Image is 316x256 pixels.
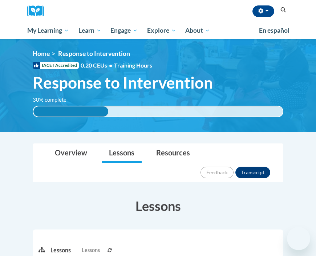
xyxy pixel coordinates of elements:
[259,27,289,34] span: En español
[27,5,49,17] a: Cox Campus
[106,22,142,39] a: Engage
[74,22,106,39] a: Learn
[102,144,142,163] a: Lessons
[185,26,210,35] span: About
[287,227,310,250] iframe: Button to launch messaging window
[149,144,197,163] a: Resources
[278,6,289,15] button: Search
[235,167,270,178] button: Transcript
[27,5,49,17] img: Logo brand
[109,62,112,69] span: •
[254,23,294,38] a: En español
[33,197,283,215] h3: Lessons
[33,106,108,117] div: 30% complete
[33,73,213,92] span: Response to Intervention
[22,22,294,39] div: Main menu
[110,26,138,35] span: Engage
[252,5,274,17] button: Account Settings
[23,22,74,39] a: My Learning
[33,96,74,104] label: 30% complete
[181,22,215,39] a: About
[147,26,176,35] span: Explore
[142,22,181,39] a: Explore
[200,167,234,178] button: Feedback
[48,144,94,163] a: Overview
[50,246,71,254] p: Lessons
[27,26,69,35] span: My Learning
[33,50,50,57] a: Home
[82,246,100,254] span: Lessons
[58,50,130,57] span: Response to Intervention
[81,61,114,69] span: 0.20 CEUs
[33,62,79,69] span: IACET Accredited
[78,26,101,35] span: Learn
[114,62,152,69] span: Training Hours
